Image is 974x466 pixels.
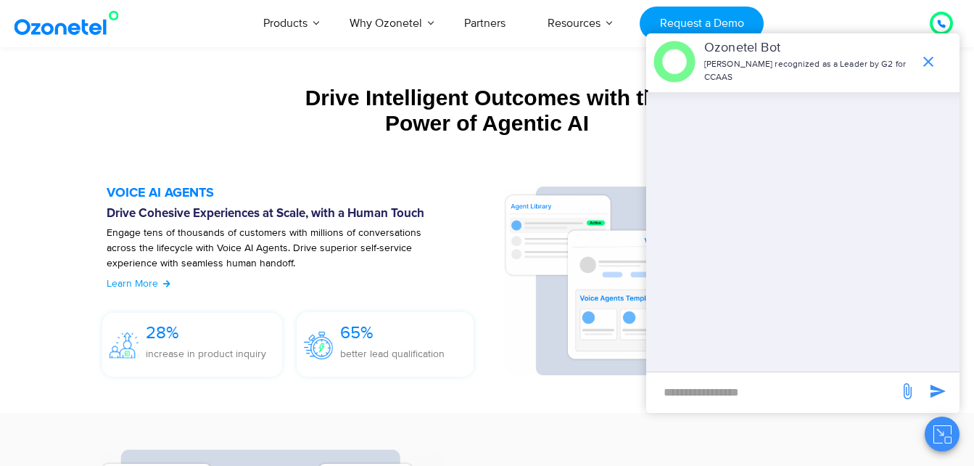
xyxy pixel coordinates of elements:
[146,346,266,361] p: increase in product inquiry
[653,380,891,406] div: new-msg-input
[304,332,333,359] img: 65%
[893,377,922,406] span: send message
[107,276,171,291] a: Learn More
[107,187,489,200] h5: VOICE AI AGENTS
[41,85,933,136] div: Drive Intelligent Outcomes with the Power of Agentic AI
[107,207,489,221] h6: Drive Cohesive Experiences at Scale, with a Human Touch
[146,322,179,343] span: 28%
[107,277,158,290] span: Learn More
[110,332,139,359] img: 28%
[107,225,453,286] p: Engage tens of thousands of customers with millions of conversations across the lifecycle with Vo...
[704,38,912,58] p: Ozonetel Bot
[914,47,943,76] span: end chat or minimize
[653,41,696,83] img: header
[640,7,764,41] a: Request a Demo
[923,377,952,406] span: send message
[704,58,912,84] p: [PERSON_NAME] recognized as a Leader by G2 for CCAAS
[340,322,373,343] span: 65%
[340,346,445,361] p: better lead qualification
[925,417,959,451] button: Close chat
